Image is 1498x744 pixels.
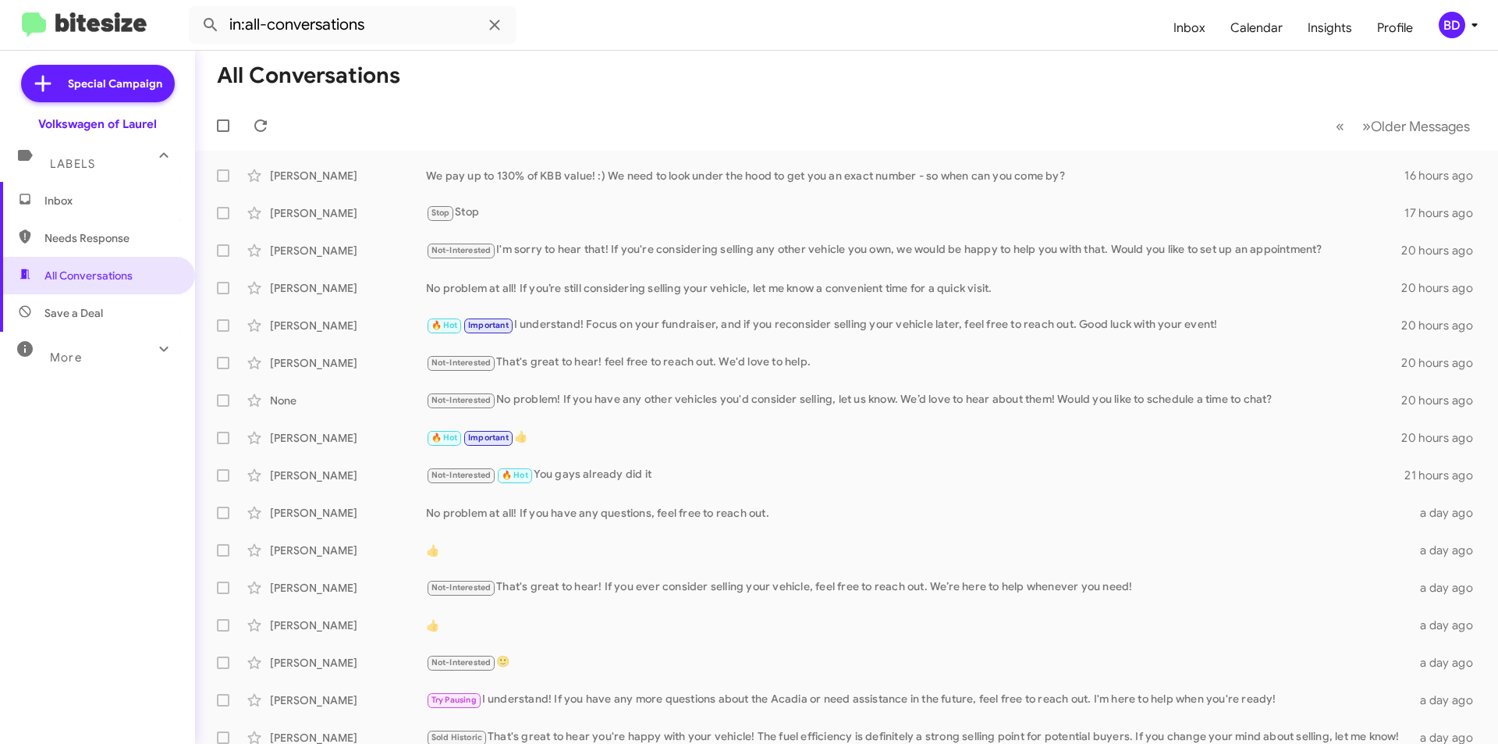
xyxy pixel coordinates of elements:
[426,691,1411,709] div: I understand! If you have any more questions about the Acadia or need assistance in the future, f...
[426,653,1411,671] div: 🙂
[1401,243,1486,258] div: 20 hours ago
[270,205,426,221] div: [PERSON_NAME]
[44,193,177,208] span: Inbox
[426,543,1411,558] div: 👍
[431,245,492,255] span: Not-Interested
[270,355,426,371] div: [PERSON_NAME]
[21,65,175,102] a: Special Campaign
[468,320,509,330] span: Important
[426,618,1411,633] div: 👍
[270,393,426,408] div: None
[270,618,426,633] div: [PERSON_NAME]
[426,578,1411,596] div: That's great to hear! If you ever consider selling your vehicle, feel free to reach out. We’re he...
[1411,618,1486,633] div: a day ago
[270,692,426,708] div: [PERSON_NAME]
[431,470,492,480] span: Not-Interested
[1411,655,1486,671] div: a day ago
[426,391,1401,409] div: No problem! If you have any other vehicles you'd consider selling, let us know. We’d love to hear...
[1401,355,1486,371] div: 20 hours ago
[1401,280,1486,296] div: 20 hours ago
[189,6,516,44] input: Search
[431,395,492,405] span: Not-Interested
[426,429,1401,447] div: 👍
[270,280,426,296] div: [PERSON_NAME]
[38,116,157,132] div: Volkswagen of Laurel
[270,430,426,446] div: [PERSON_NAME]
[50,157,95,171] span: Labels
[426,505,1411,521] div: No problem at all! If you have any questions, feel free to reach out.
[1404,468,1486,483] div: 21 hours ago
[1365,5,1425,51] a: Profile
[270,580,426,596] div: [PERSON_NAME]
[1362,116,1371,136] span: »
[1404,168,1486,183] div: 16 hours ago
[426,168,1404,183] div: We pay up to 130% of KBB value! :) We need to look under the hood to get you an exact number - so...
[1161,5,1218,51] a: Inbox
[1439,12,1465,38] div: BD
[68,76,162,91] span: Special Campaign
[270,543,426,558] div: [PERSON_NAME]
[1411,505,1486,521] div: a day ago
[1218,5,1295,51] a: Calendar
[426,466,1404,484] div: You gays already did it
[50,351,82,365] span: More
[1295,5,1365,51] a: Insights
[502,470,528,480] span: 🔥 Hot
[1401,430,1486,446] div: 20 hours ago
[1411,692,1486,708] div: a day ago
[1401,318,1486,333] div: 20 hours ago
[270,468,426,483] div: [PERSON_NAME]
[1425,12,1481,38] button: BD
[431,582,492,593] span: Not-Interested
[1371,118,1470,135] span: Older Messages
[270,505,426,521] div: [PERSON_NAME]
[468,433,509,443] span: Important
[270,655,426,671] div: [PERSON_NAME]
[270,243,426,258] div: [PERSON_NAME]
[270,318,426,333] div: [PERSON_NAME]
[1327,110,1479,142] nav: Page navigation example
[431,433,458,443] span: 🔥 Hot
[426,354,1401,372] div: That's great to hear! feel free to reach out. We'd love to help.
[1326,110,1354,142] button: Previous
[431,320,458,330] span: 🔥 Hot
[1353,110,1479,142] button: Next
[426,204,1404,222] div: Stop
[217,63,400,88] h1: All Conversations
[44,268,133,283] span: All Conversations
[431,657,492,667] span: Not-Interested
[1401,393,1486,408] div: 20 hours ago
[431,358,492,368] span: Not-Interested
[431,732,483,742] span: Sold Historic
[1404,205,1486,221] div: 17 hours ago
[1336,116,1344,136] span: «
[426,280,1401,296] div: No problem at all! If you’re still considering selling your vehicle, let me know a convenient tim...
[426,316,1401,334] div: I understand! Focus on your fundraiser, and if you reconsider selling your vehicle later, feel fr...
[1411,580,1486,596] div: a day ago
[431,695,477,705] span: Try Pausing
[44,305,103,321] span: Save a Deal
[431,208,450,218] span: Stop
[1411,543,1486,558] div: a day ago
[426,241,1401,259] div: I'm sorry to hear that! If you're considering selling any other vehicle you own, we would be happ...
[44,230,177,246] span: Needs Response
[270,168,426,183] div: [PERSON_NAME]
